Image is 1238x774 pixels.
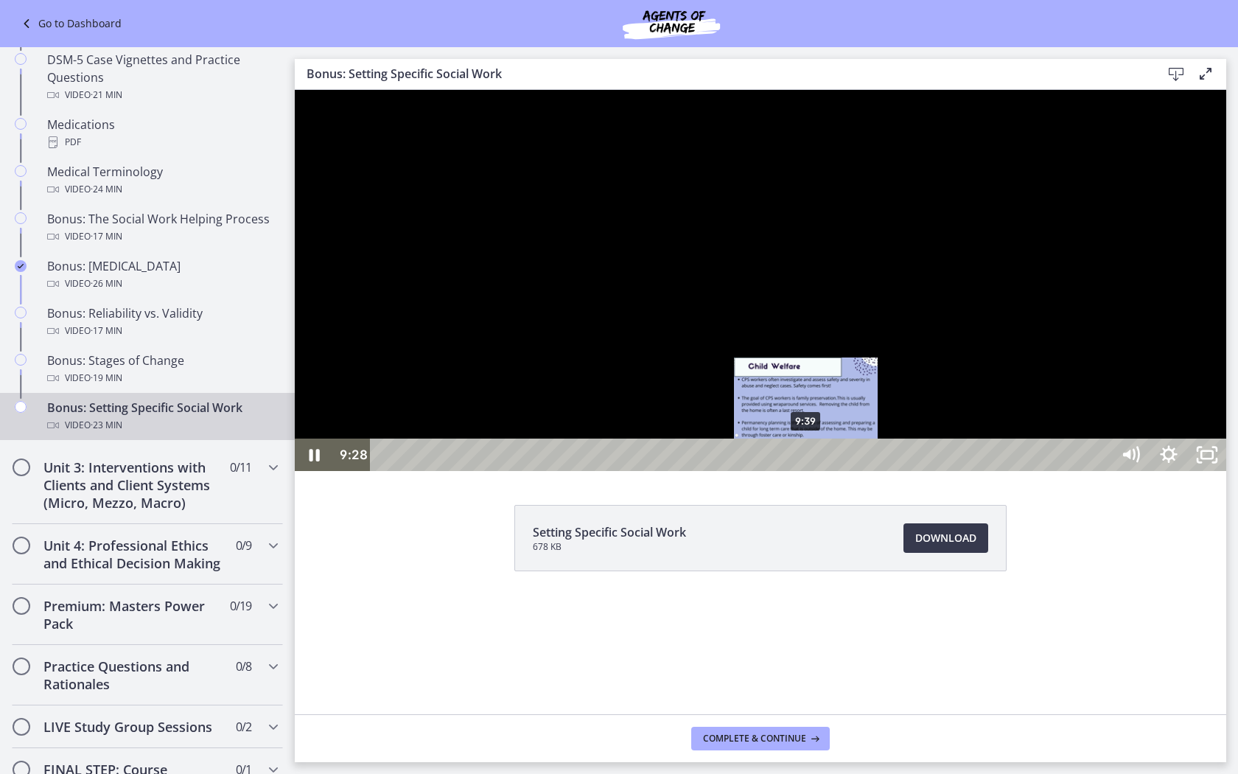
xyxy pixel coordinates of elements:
[47,51,277,104] div: DSM-5 Case Vignettes and Practice Questions
[236,537,251,554] span: 0 / 9
[43,658,223,693] h2: Practice Questions and Rationales
[43,537,223,572] h2: Unit 4: Professional Ethics and Ethical Decision Making
[91,275,122,293] span: · 26 min
[91,369,122,387] span: · 19 min
[91,181,122,198] span: · 24 min
[91,416,122,434] span: · 23 min
[47,86,277,104] div: Video
[47,304,277,340] div: Bonus: Reliability vs. Validity
[18,15,122,32] a: Go to Dashboard
[47,257,277,293] div: Bonus: [MEDICAL_DATA]
[43,459,223,512] h2: Unit 3: Interventions with Clients and Client Systems (Micro, Mezzo, Macro)
[236,718,251,736] span: 0 / 2
[47,352,277,387] div: Bonus: Stages of Change
[307,65,1138,83] h3: Bonus: Setting Specific Social Work
[47,399,277,434] div: Bonus: Setting Specific Social Work
[533,541,686,553] span: 678 KB
[47,416,277,434] div: Video
[855,349,893,381] button: Show settings menu
[91,228,122,245] span: · 17 min
[47,369,277,387] div: Video
[47,228,277,245] div: Video
[47,133,277,151] div: PDF
[915,529,976,547] span: Download
[43,597,223,632] h2: Premium: Masters Power Pack
[47,275,277,293] div: Video
[91,86,122,104] span: · 21 min
[583,6,760,41] img: Agents of Change
[47,210,277,245] div: Bonus: The Social Work Helping Process
[893,349,931,381] button: Unfullscreen
[533,523,686,541] span: Setting Specific Social Work
[47,163,277,198] div: Medical Terminology
[230,597,251,615] span: 0 / 19
[816,349,855,381] button: Mute
[903,523,988,553] a: Download
[295,90,1226,471] iframe: Video Lesson
[47,181,277,198] div: Video
[236,658,251,675] span: 0 / 8
[230,459,251,476] span: 0 / 11
[91,322,122,340] span: · 17 min
[43,718,223,736] h2: LIVE Study Group Sessions
[703,733,806,745] span: Complete & continue
[47,322,277,340] div: Video
[47,116,277,151] div: Medications
[691,727,830,750] button: Complete & continue
[15,260,27,272] i: Completed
